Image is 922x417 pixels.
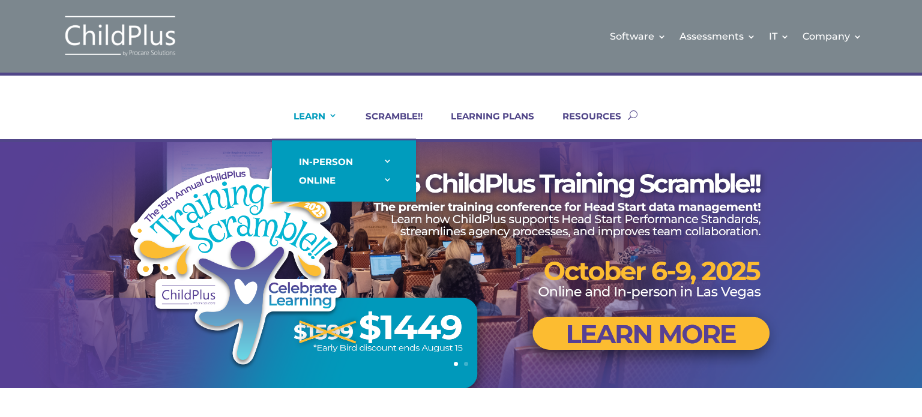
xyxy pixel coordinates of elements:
[351,110,423,139] a: SCRAMBLE!!
[803,12,862,61] a: Company
[279,110,337,139] a: LEARN
[464,362,468,366] a: 2
[679,12,756,61] a: Assessments
[284,152,404,171] a: IN-PERSON
[769,12,789,61] a: IT
[454,362,458,366] a: 1
[284,171,404,190] a: ONLINE
[436,110,534,139] a: LEARNING PLANS
[547,110,621,139] a: RESOURCES
[610,12,666,61] a: Software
